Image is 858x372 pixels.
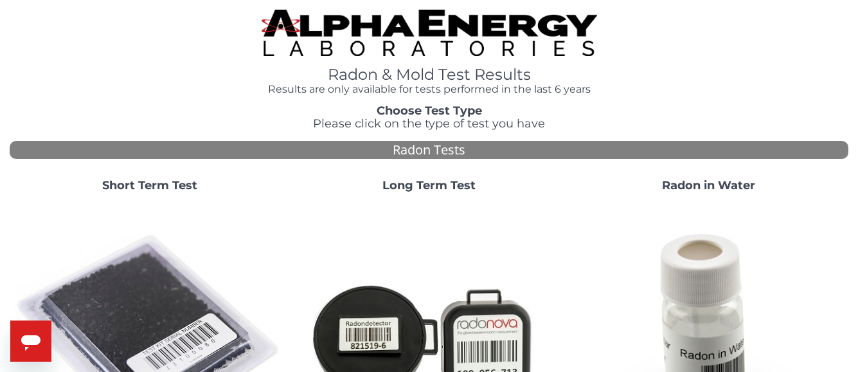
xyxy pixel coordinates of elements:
[662,178,755,192] strong: Radon in Water
[262,84,597,95] h4: Results are only available for tests performed in the last 6 years
[262,10,597,56] img: TightCrop.jpg
[382,178,476,192] strong: Long Term Test
[10,141,848,160] div: Radon Tests
[313,116,545,131] span: Please click on the type of test you have
[377,104,482,118] strong: Choose Test Type
[10,321,51,362] iframe: Button to launch messaging window
[262,66,597,83] h1: Radon & Mold Test Results
[102,178,197,192] strong: Short Term Test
